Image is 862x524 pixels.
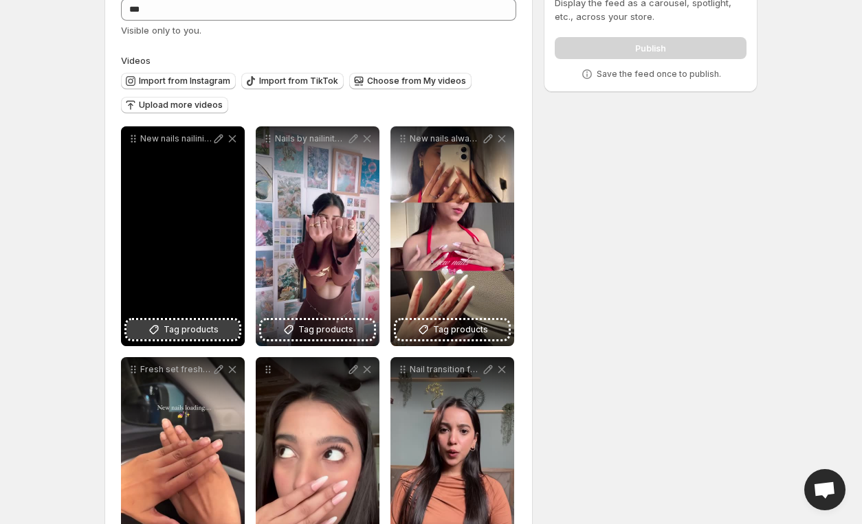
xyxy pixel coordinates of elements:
div: Nails by nailinitgirl because basic isnt in my vocabularyTag products [256,126,379,346]
button: Choose from My videos [349,73,472,89]
div: Open chat [804,469,846,510]
span: Tag products [298,323,353,337]
button: Upload more videos [121,97,228,113]
p: Fresh set fresh vibes nailinspo nailinit themanicureclub pressonnails [PERSON_NAME] transition fyp [140,364,212,375]
p: Save the feed once to publish. [597,69,721,80]
span: Tag products [164,323,219,337]
span: Import from Instagram [139,76,230,87]
span: Choose from My videos [367,76,466,87]
p: Nail transition featuring orange candy pressonnails nails inspo nailsonfleek extensions transitio... [410,364,481,375]
button: Tag products [396,320,509,339]
p: Nails by nailinitgirl because basic isnt in my vocabulary [275,133,346,144]
span: Upload more videos [139,100,223,111]
p: New nails always tend to give me a brand new personality Forever a minimal girly themanicureclub ... [410,133,481,144]
span: Tag products [433,323,488,337]
div: New nails always tend to give me a brand new personality Forever a minimal girly themanicureclub ... [390,126,514,346]
span: Import from TikTok [259,76,338,87]
button: Tag products [261,320,374,339]
span: Visible only to you. [121,25,201,36]
button: Import from TikTok [241,73,344,89]
span: Videos [121,55,151,66]
div: New nails nailinit fyp pressonnails nailinspoTag products [121,126,245,346]
button: Import from Instagram [121,73,236,89]
button: Tag products [126,320,239,339]
p: New nails nailinit fyp pressonnails nailinspo [140,133,212,144]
